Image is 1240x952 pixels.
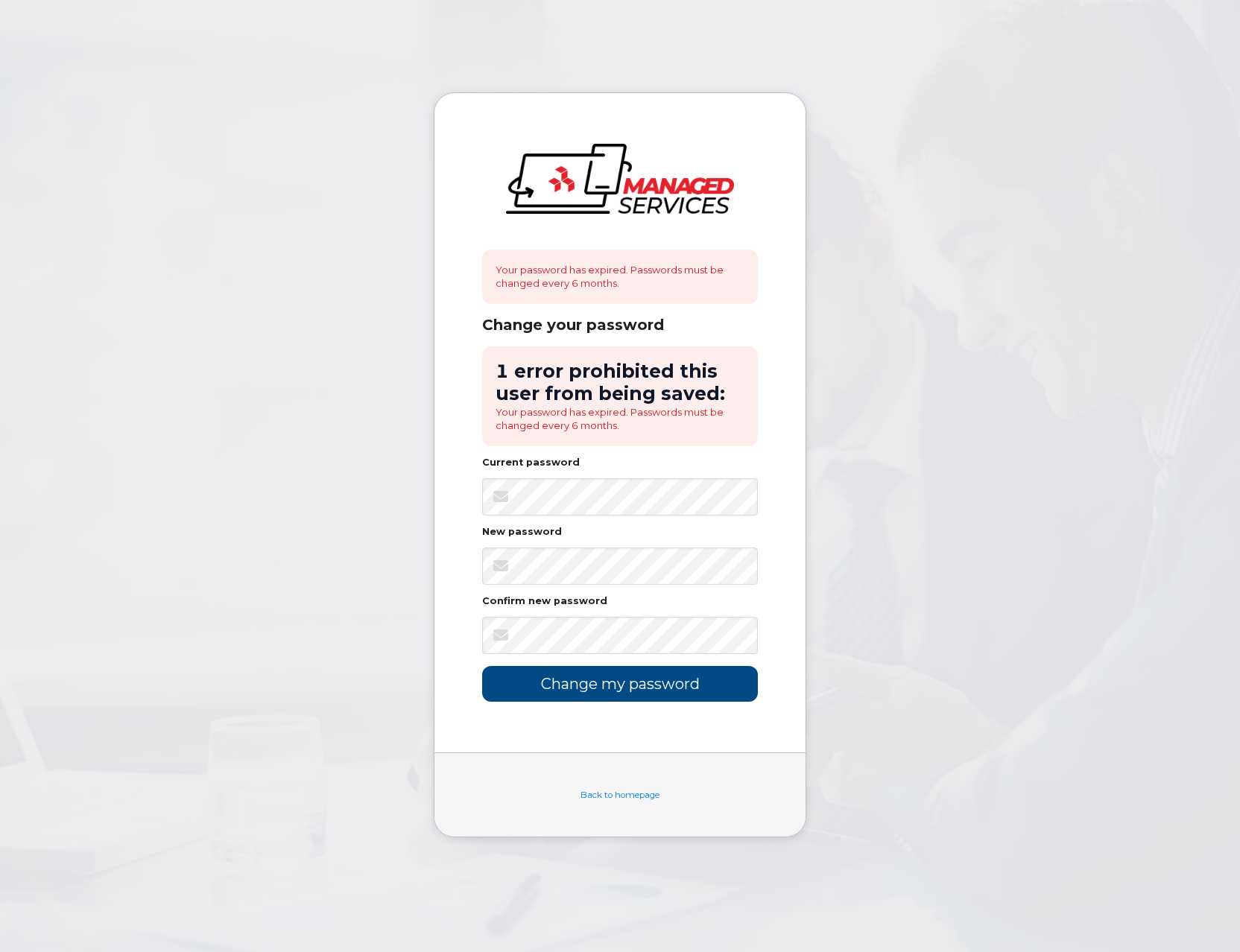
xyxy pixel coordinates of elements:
label: Confirm new password [482,597,607,606]
li: Your password has expired. Passwords must be changed every 6 months. [496,405,744,433]
div: Change your password [482,316,758,334]
input: Change my password [482,666,758,701]
label: New password [482,527,562,537]
img: logo-large.png [506,144,734,214]
label: Current password [482,458,580,468]
div: Your password has expired. Passwords must be changed every 6 months. [482,250,758,304]
h2: 1 error prohibited this user from being saved: [496,360,744,405]
a: Back to homepage [581,790,659,800]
